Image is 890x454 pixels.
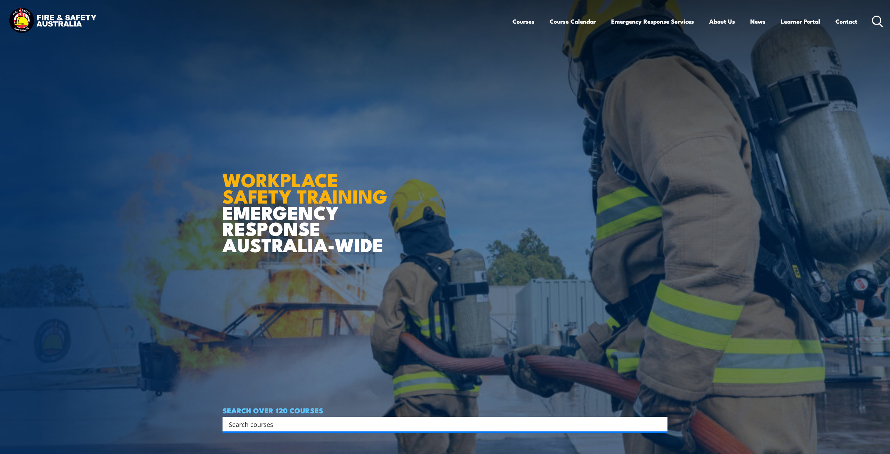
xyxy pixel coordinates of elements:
a: Learner Portal [781,12,820,31]
a: Contact [835,12,857,31]
a: Emergency Response Services [611,12,694,31]
strong: WORKPLACE SAFETY TRAINING [222,165,387,210]
a: About Us [709,12,735,31]
a: Course Calendar [550,12,596,31]
h4: SEARCH OVER 120 COURSES [222,406,667,414]
form: Search form [230,419,654,429]
button: Search magnifier button [655,419,665,429]
input: Search input [229,419,652,429]
h1: EMERGENCY RESPONSE AUSTRALIA-WIDE [222,154,393,253]
a: Courses [512,12,534,31]
a: News [750,12,766,31]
